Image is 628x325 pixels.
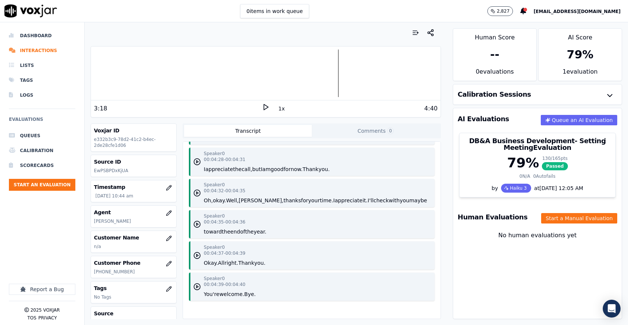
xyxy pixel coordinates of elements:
button: the [245,228,254,235]
button: appreciate [335,197,363,204]
div: 0 evaluation s [453,67,536,81]
div: 0 N/A [520,173,530,179]
button: toward [204,228,222,235]
button: maybe [409,197,427,204]
button: good [271,165,284,173]
button: Bye. [244,290,256,298]
p: [PERSON_NAME] [94,218,173,224]
p: 00:04:37 - 00:04:39 [204,250,245,256]
button: time. [320,197,333,204]
button: am [262,165,271,173]
a: Tags [9,73,75,88]
h3: Customer Name [94,234,173,241]
div: -- [490,48,500,61]
button: Thank [238,259,254,267]
button: welcome. [219,290,244,298]
div: 79 % [567,48,593,61]
button: the [233,165,242,173]
p: 00:04:32 - 00:04:35 [204,188,245,194]
button: Comments [312,125,439,137]
button: for [284,165,291,173]
button: for [301,197,308,204]
button: 0items in work queue [240,4,309,18]
button: Transcript [184,125,312,137]
div: 4:40 [424,104,438,113]
h3: Timestamp [94,183,173,191]
h3: Source [94,310,173,317]
p: 2,827 [497,8,509,14]
button: call, [242,165,252,173]
button: You're [204,290,219,298]
button: [EMAIL_ADDRESS][DOMAIN_NAME] [534,7,628,16]
button: 2,827 [487,6,520,16]
p: No Tags [94,294,173,300]
p: n/a [94,244,173,250]
button: now. [291,165,302,173]
button: appreciate [205,165,233,173]
div: 0 Autofails [533,173,555,179]
a: Scorecards [9,158,75,173]
button: of [240,228,245,235]
div: No human evaluations yet [459,231,616,258]
button: you. [318,165,330,173]
button: I [333,197,335,204]
button: okay. [213,197,226,204]
button: right. [225,259,238,267]
h3: Voxjar ID [94,127,173,134]
h3: AI Evaluations [458,116,509,122]
button: thanks [284,197,301,204]
button: Privacy [38,315,57,321]
button: end [230,228,240,235]
p: 2025 Voxjar [30,307,60,313]
button: Queue an AI Evaluation [541,115,617,125]
p: 00:04:39 - 00:04:40 [204,281,245,287]
p: [DATE] 10:44 am [95,193,173,199]
a: Dashboard [9,28,75,43]
button: check [373,197,389,204]
button: your [308,197,320,204]
div: Open Intercom Messenger [603,300,621,318]
button: Start an Evaluation [9,179,75,191]
div: 130 / 165 pts [542,155,568,161]
p: Speaker 0 [204,276,225,281]
a: Interactions [9,43,75,58]
button: [PERSON_NAME], [239,197,284,204]
button: year. [254,228,266,235]
div: 1 evaluation [539,67,622,81]
button: Report a Bug [9,284,75,295]
h3: Source ID [94,158,173,165]
button: the [222,228,230,235]
a: Logs [9,88,75,103]
button: I [204,165,205,173]
li: Lists [9,58,75,73]
p: Speaker 0 [204,182,225,188]
button: it. [363,197,368,204]
div: 79 % [507,155,539,170]
p: Speaker 0 [204,151,225,157]
p: Speaker 0 [204,244,225,250]
div: 3:18 [94,104,107,113]
span: [EMAIL_ADDRESS][DOMAIN_NAME] [534,9,621,14]
a: Calibration [9,143,75,158]
img: voxjar logo [4,4,57,17]
button: Well, [226,197,239,204]
button: 1x [277,103,286,114]
button: I'll [368,197,374,204]
button: Oh, [204,197,213,204]
p: [PHONE_NUMBER] [94,269,173,275]
p: Speaker 0 [204,213,225,219]
p: e332b3c9-78d2-41c2-b4ec-2de28cfe1d06 [94,136,173,148]
h3: Tags [94,284,173,292]
button: TOS [27,315,36,321]
h6: Evaluations [9,115,75,128]
h3: Customer Phone [94,259,173,267]
button: but [252,165,261,173]
button: Start a Manual Evaluation [541,213,617,223]
div: AI Score [539,29,622,42]
h3: Agent [94,209,173,216]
